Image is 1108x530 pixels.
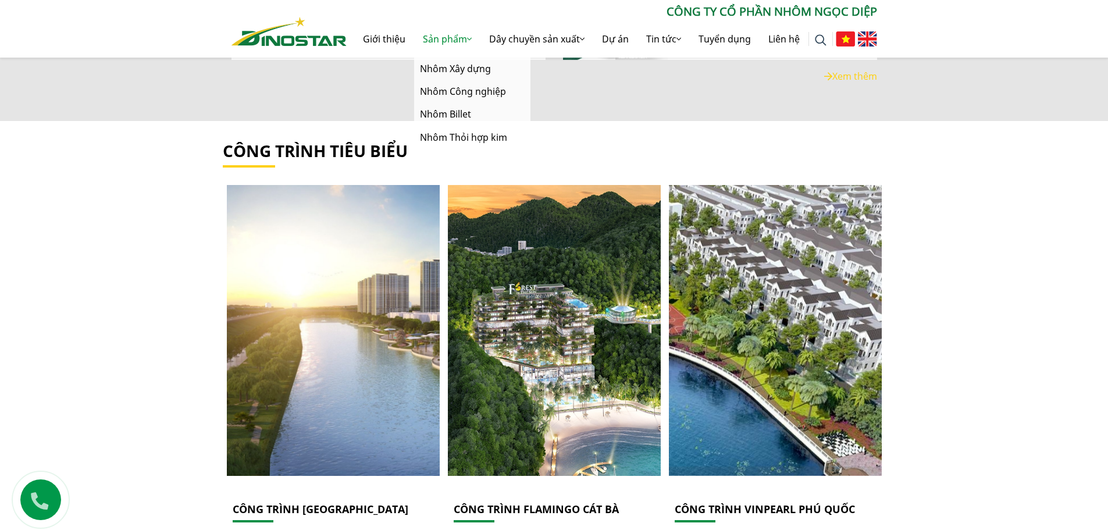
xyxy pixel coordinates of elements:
a: Dự án [593,20,637,58]
a: Tuyển dụng [690,20,760,58]
a: CÔNG TRÌNH [GEOGRAPHIC_DATA] [233,502,408,516]
img: English [858,31,877,47]
a: CÔNG TRÌNH FLAMINGO CÁT BÀ [454,502,619,516]
a: Nhôm Xây dựng [414,58,530,80]
a: Nhôm Thỏi hợp kim [414,126,530,149]
a: Xem thêm [824,70,877,83]
a: Dây chuyền sản xuất [480,20,593,58]
a: công trình tiêu biểu [223,140,408,162]
a: CÔNG TRÌNH VINPEARL PHÚ QUỐC [675,502,855,516]
a: Giới thiệu [354,20,414,58]
a: Liên hệ [760,20,808,58]
img: Nhôm Dinostar [231,17,347,46]
a: Nhôm Công nghiệp [414,80,530,103]
a: Nhôm Billet [414,103,530,126]
a: Nhôm Dinostar [231,15,347,45]
a: Tin tức [637,20,690,58]
img: search [815,34,826,46]
a: Sản phẩm [414,20,480,58]
img: Tiếng Việt [836,31,855,47]
p: CÔNG TY CỔ PHẦN NHÔM NGỌC DIỆP [347,3,877,20]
